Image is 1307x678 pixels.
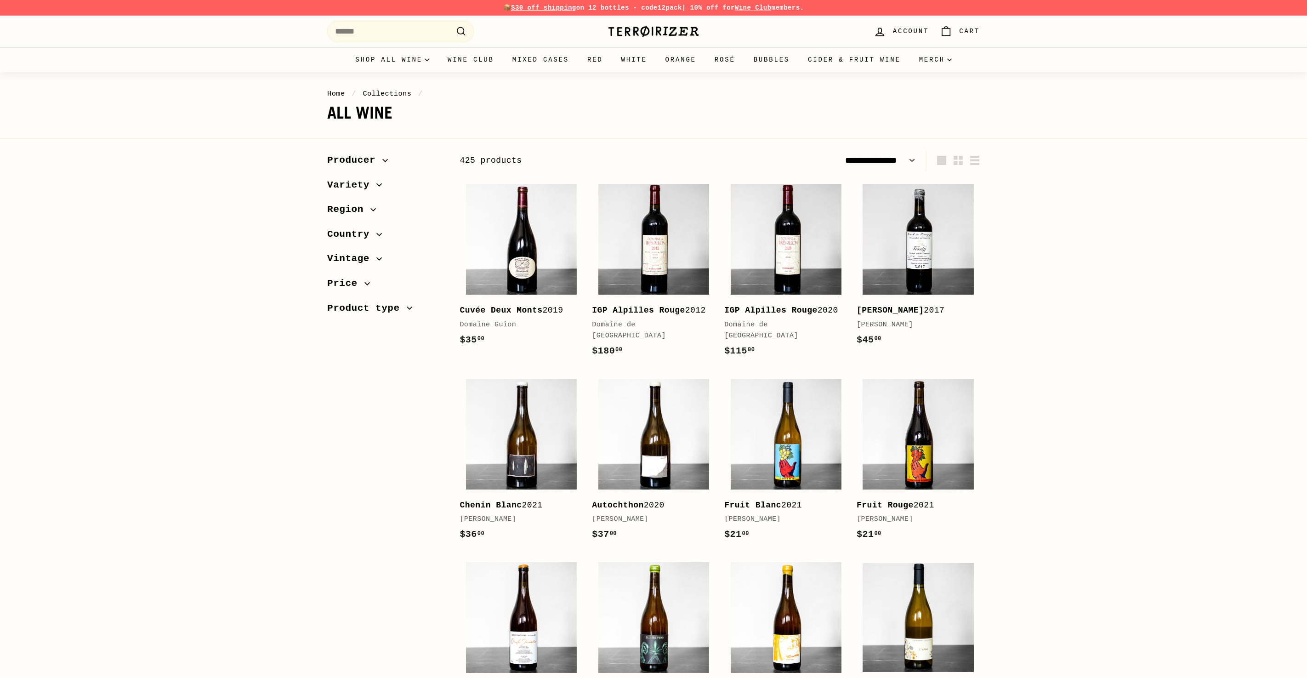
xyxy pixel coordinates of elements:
[610,530,617,537] sup: 00
[477,530,484,537] sup: 00
[744,47,799,72] a: Bubbles
[656,47,705,72] a: Orange
[327,276,364,291] span: Price
[327,175,445,200] button: Variety
[724,346,755,356] span: $115
[724,372,847,551] a: Fruit Blanc2021[PERSON_NAME]
[592,529,617,540] span: $37
[327,199,445,224] button: Region
[327,227,376,242] span: Country
[868,18,934,45] a: Account
[327,202,370,217] span: Region
[893,26,929,36] span: Account
[327,90,345,98] a: Home
[857,306,924,315] b: [PERSON_NAME]
[857,514,971,525] div: [PERSON_NAME]
[857,499,971,512] div: 2021
[799,47,910,72] a: Cider & Fruit Wine
[578,47,612,72] a: Red
[874,530,881,537] sup: 00
[857,319,971,330] div: [PERSON_NAME]
[327,251,376,267] span: Vintage
[857,304,971,317] div: 2017
[327,88,980,99] nav: breadcrumbs
[363,90,411,98] a: Collections
[874,336,881,342] sup: 00
[460,304,574,317] div: 2019
[592,306,685,315] b: IGP Alpilles Rouge
[857,501,914,510] b: Fruit Rouge
[346,47,438,72] summary: Shop all wine
[592,304,706,317] div: 2012
[724,178,847,368] a: IGP Alpilles Rouge2020Domaine de [GEOGRAPHIC_DATA]
[857,335,881,345] span: $45
[460,529,484,540] span: $36
[327,104,980,122] h1: All wine
[705,47,744,72] a: Rosé
[460,154,720,167] div: 425 products
[934,18,985,45] a: Cart
[724,529,749,540] span: $21
[592,346,622,356] span: $180
[748,347,755,353] sup: 00
[592,514,706,525] div: [PERSON_NAME]
[592,319,706,342] div: Domaine de [GEOGRAPHIC_DATA]
[460,501,522,510] b: Chenin Blanc
[327,224,445,249] button: Country
[724,306,818,315] b: IGP Alpilles Rouge
[327,153,382,168] span: Producer
[416,90,425,98] span: /
[724,514,838,525] div: [PERSON_NAME]
[327,249,445,273] button: Vintage
[592,501,644,510] b: Autochthon
[735,4,772,11] a: Wine Club
[460,514,574,525] div: [PERSON_NAME]
[460,335,484,345] span: $35
[592,372,715,551] a: Autochthon2020[PERSON_NAME]
[477,336,484,342] sup: 00
[857,178,980,357] a: [PERSON_NAME]2017[PERSON_NAME]
[724,499,838,512] div: 2021
[327,273,445,298] button: Price
[327,150,445,175] button: Producer
[612,47,656,72] a: White
[349,90,358,98] span: /
[959,26,980,36] span: Cart
[460,499,574,512] div: 2021
[857,529,881,540] span: $21
[857,372,980,551] a: Fruit Rouge2021[PERSON_NAME]
[460,372,583,551] a: Chenin Blanc2021[PERSON_NAME]
[460,306,542,315] b: Cuvée Deux Monts
[327,301,407,316] span: Product type
[724,304,838,317] div: 2020
[658,4,682,11] strong: 12pack
[327,3,980,13] p: 📦 on 12 bottles - code | 10% off for members.
[460,319,574,330] div: Domaine Guion
[460,178,583,357] a: Cuvée Deux Monts2019Domaine Guion
[592,178,715,368] a: IGP Alpilles Rouge2012Domaine de [GEOGRAPHIC_DATA]
[742,530,749,537] sup: 00
[910,47,961,72] summary: Merch
[503,47,578,72] a: Mixed Cases
[309,47,998,72] div: Primary
[724,319,838,342] div: Domaine de [GEOGRAPHIC_DATA]
[327,298,445,323] button: Product type
[615,347,622,353] sup: 00
[592,499,706,512] div: 2020
[438,47,503,72] a: Wine Club
[511,4,576,11] span: $30 off shipping
[327,177,376,193] span: Variety
[724,501,781,510] b: Fruit Blanc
